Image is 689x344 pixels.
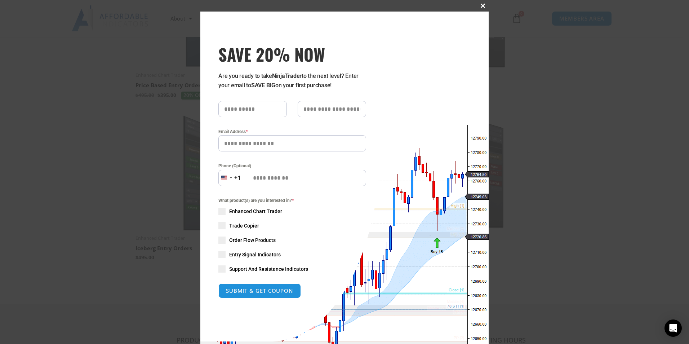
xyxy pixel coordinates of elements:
[218,71,366,90] p: Are you ready to take to the next level? Enter your email to on your first purchase!
[218,128,366,135] label: Email Address
[229,222,259,229] span: Trade Copier
[229,237,276,244] span: Order Flow Products
[218,208,366,215] label: Enhanced Chart Trader
[218,170,241,186] button: Selected country
[664,319,682,337] div: Open Intercom Messenger
[229,208,282,215] span: Enhanced Chart Trader
[218,162,366,169] label: Phone (Optional)
[218,44,366,64] h3: SAVE 20% NOW
[229,251,281,258] span: Entry Signal Indicators
[218,283,301,298] button: SUBMIT & GET COUPON
[229,265,308,273] span: Support And Resistance Indicators
[218,222,366,229] label: Trade Copier
[218,237,366,244] label: Order Flow Products
[218,197,366,204] span: What product(s) are you interested in?
[218,251,366,258] label: Entry Signal Indicators
[251,82,275,89] strong: SAVE BIG
[272,72,302,79] strong: NinjaTrader
[218,265,366,273] label: Support And Resistance Indicators
[234,173,241,183] div: +1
